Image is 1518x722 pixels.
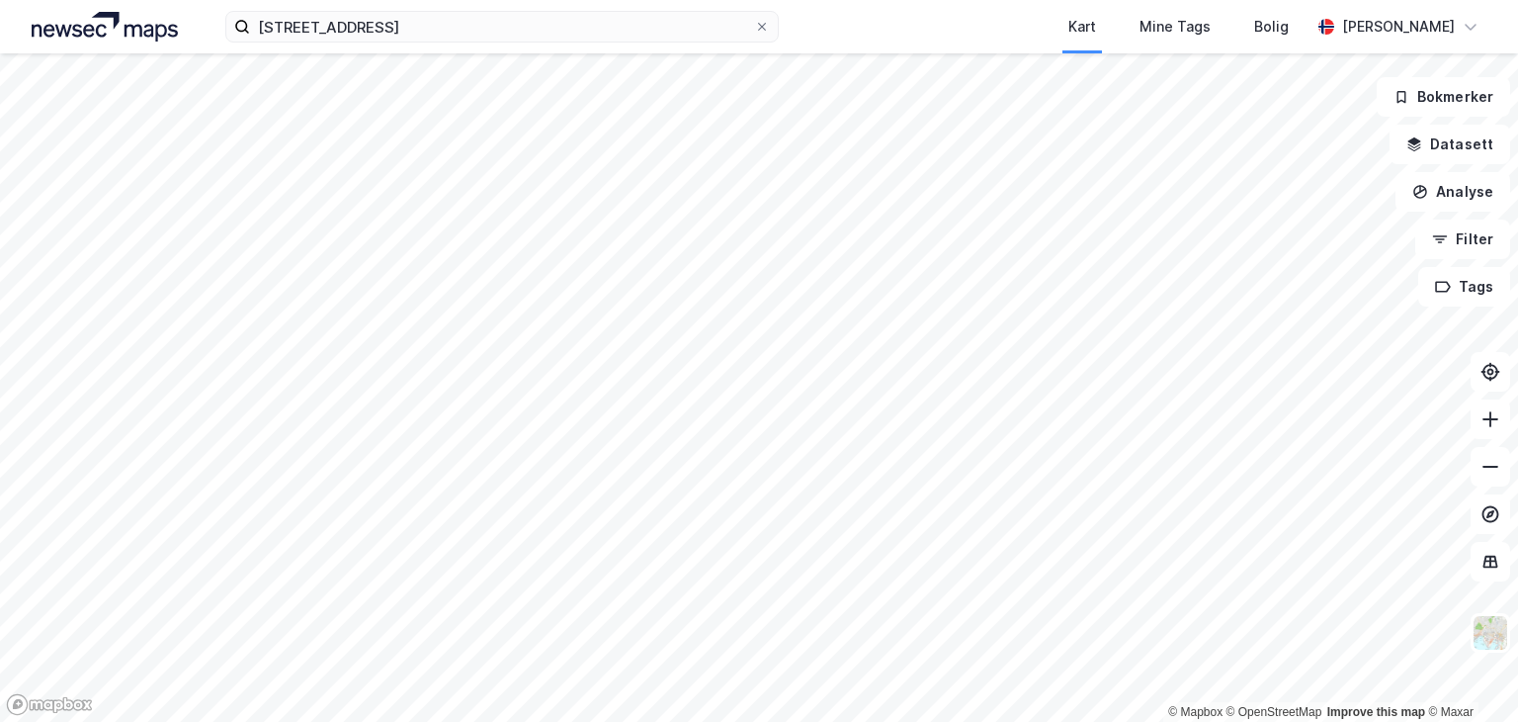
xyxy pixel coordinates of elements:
button: Analyse [1395,172,1510,212]
button: Bokmerker [1377,77,1510,117]
button: Datasett [1390,125,1510,164]
div: Kart [1068,15,1096,39]
a: Mapbox [1168,705,1223,719]
div: Kontrollprogram for chat [1419,627,1518,722]
input: Søk på adresse, matrikkel, gårdeiere, leietakere eller personer [250,12,754,42]
a: Improve this map [1327,705,1425,719]
div: [PERSON_NAME] [1342,15,1455,39]
a: Mapbox homepage [6,693,93,716]
div: Bolig [1254,15,1289,39]
img: logo.a4113a55bc3d86da70a041830d287a7e.svg [32,12,178,42]
div: Mine Tags [1139,15,1211,39]
img: Z [1472,614,1509,652]
iframe: Chat Widget [1419,627,1518,722]
button: Tags [1418,267,1510,307]
button: Filter [1415,220,1510,259]
a: OpenStreetMap [1226,705,1322,719]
